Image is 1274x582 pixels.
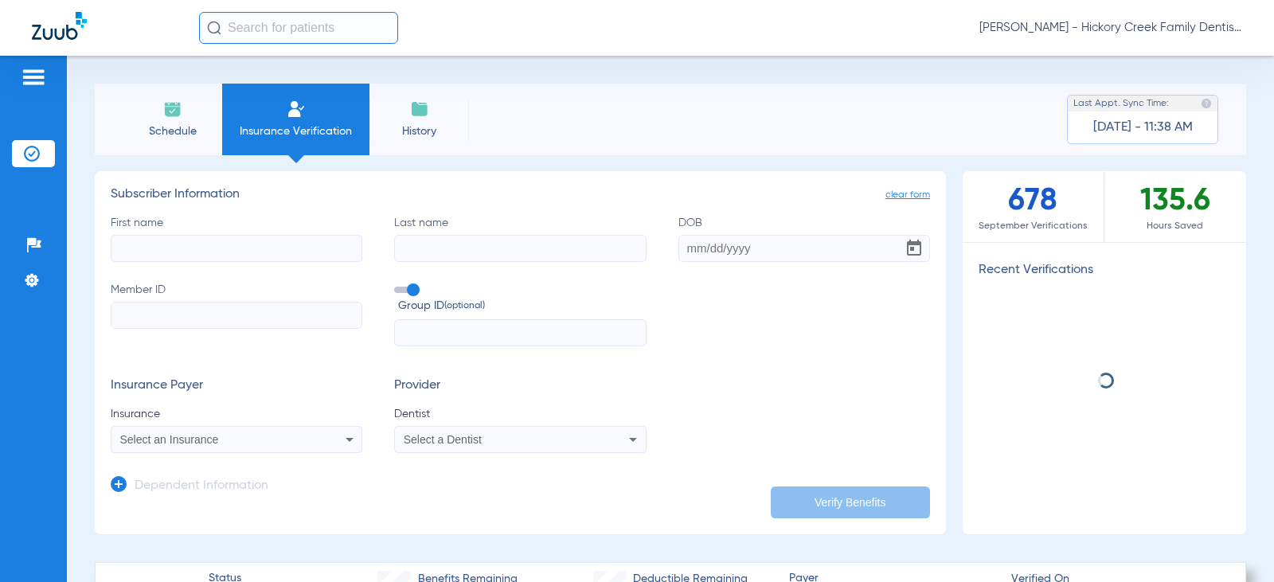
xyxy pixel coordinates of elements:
span: History [381,123,457,139]
input: DOBOpen calendar [678,235,930,262]
img: last sync help info [1201,98,1212,109]
span: Insurance Verification [234,123,358,139]
img: Search Icon [207,21,221,35]
img: Zuub Logo [32,12,87,40]
span: Select a Dentist [404,433,482,446]
img: hamburger-icon [21,68,46,87]
label: Member ID [111,282,362,347]
input: Member ID [111,302,362,329]
h3: Dependent Information [135,478,268,494]
h3: Subscriber Information [111,187,930,203]
h3: Insurance Payer [111,378,362,394]
input: Search for patients [199,12,398,44]
label: First name [111,215,362,262]
span: [PERSON_NAME] - Hickory Creek Family Dentistry [979,20,1242,36]
span: Hours Saved [1104,218,1246,234]
label: Last name [394,215,646,262]
div: 135.6 [1104,171,1246,242]
img: History [410,100,429,119]
h3: Provider [394,378,646,394]
span: Schedule [135,123,210,139]
button: Verify Benefits [771,486,930,518]
span: Group ID [398,298,646,314]
input: Last name [394,235,646,262]
span: clear form [885,187,930,203]
div: 678 [963,171,1104,242]
small: (optional) [444,298,485,314]
span: Insurance [111,406,362,422]
span: Dentist [394,406,646,422]
span: [DATE] - 11:38 AM [1093,119,1193,135]
span: Select an Insurance [120,433,219,446]
img: Schedule [163,100,182,119]
span: Last Appt. Sync Time: [1073,96,1169,111]
span: September Verifications [963,218,1104,234]
input: First name [111,235,362,262]
img: Manual Insurance Verification [287,100,306,119]
label: DOB [678,215,930,262]
h3: Recent Verifications [963,263,1246,279]
button: Open calendar [898,232,930,264]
